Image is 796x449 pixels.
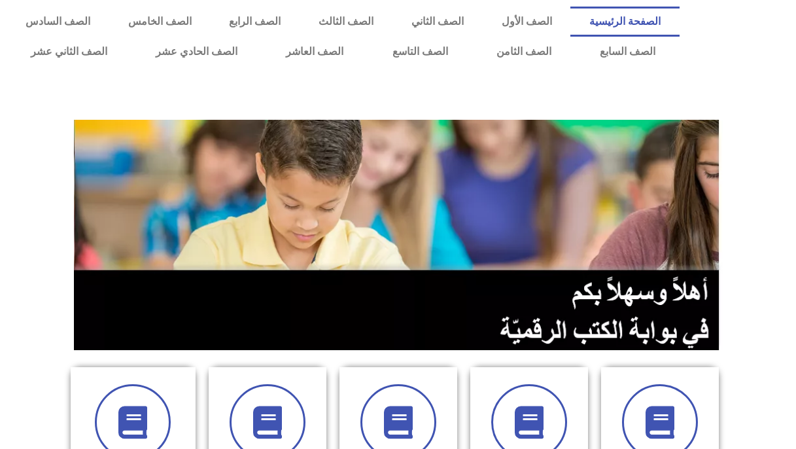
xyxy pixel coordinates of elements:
a: الصف الثامن [472,37,576,67]
a: الصف السابع [576,37,680,67]
a: الصف الخامس [109,7,211,37]
a: الصف السادس [7,7,109,37]
a: الصف الثاني عشر [7,37,131,67]
a: الصف الرابع [210,7,300,37]
a: الصف التاسع [368,37,472,67]
a: الصف الأول [483,7,571,37]
a: الصف الثاني [392,7,483,37]
a: الصف العاشر [262,37,368,67]
a: الصفحة الرئيسية [570,7,680,37]
a: الصف الثالث [300,7,392,37]
a: الصف الحادي عشر [131,37,262,67]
